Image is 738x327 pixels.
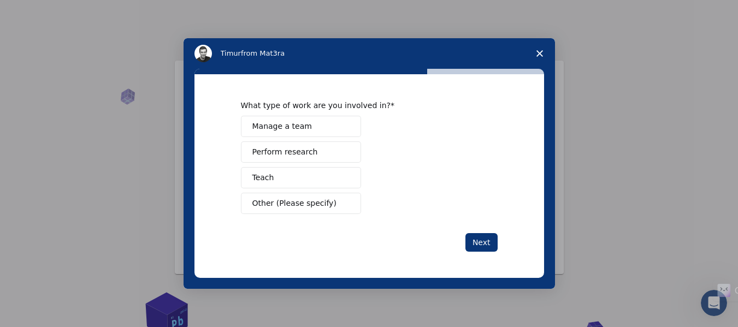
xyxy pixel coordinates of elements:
span: Other (Please specify) [252,198,336,209]
span: Close survey [524,38,555,69]
button: Manage a team [241,116,361,137]
button: Perform research [241,141,361,163]
span: Teach [252,172,274,183]
span: Perform research [252,146,318,158]
span: Manage a team [252,121,312,132]
span: from Mat3ra [241,49,285,57]
img: Profile image for Timur [194,45,212,62]
span: Timur [221,49,241,57]
button: Teach [241,167,361,188]
button: Next [465,233,498,252]
button: Other (Please specify) [241,193,361,214]
span: Support [22,8,61,17]
div: What type of work are you involved in? [241,100,481,110]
